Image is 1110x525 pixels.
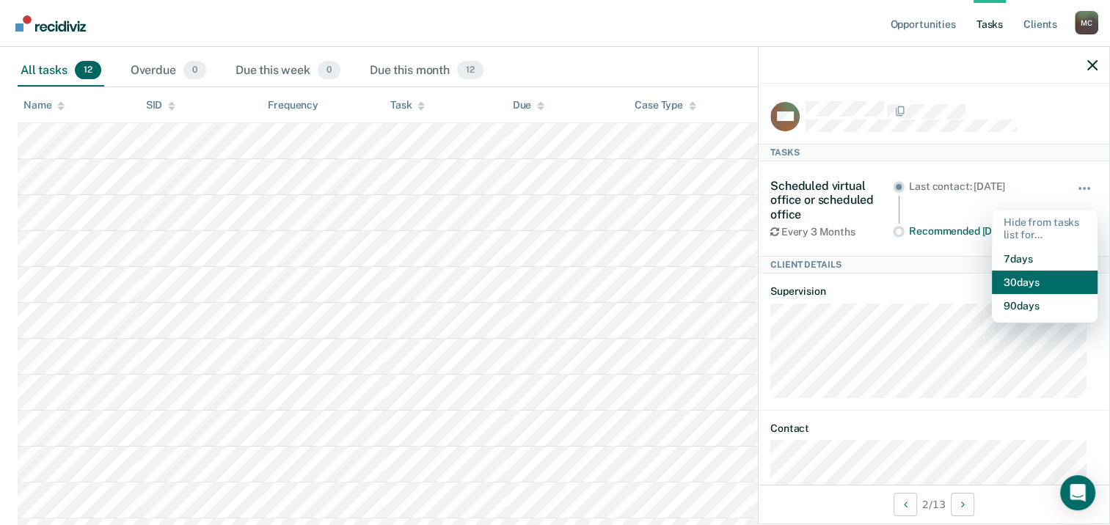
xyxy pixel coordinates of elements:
div: Last contact: [DATE] [909,180,1056,193]
div: SID [146,99,176,111]
div: Overdue [128,55,209,87]
div: Open Intercom Messenger [1060,475,1095,510]
div: Client Details [759,256,1109,273]
div: Every 3 Months [770,226,893,238]
button: Profile dropdown button [1075,11,1098,34]
dt: Supervision [770,285,1098,298]
div: Due [513,99,545,111]
div: Task [390,99,425,111]
div: M C [1075,11,1098,34]
span: 12 [457,61,483,80]
div: Recommended [DATE] [909,225,1056,238]
button: Next Client [951,493,974,516]
dt: Contact [770,422,1098,435]
div: Frequency [268,99,318,111]
div: Hide from tasks list for... [992,210,1098,247]
span: 0 [183,61,206,80]
span: 12 [75,61,101,80]
button: 7 days [992,247,1098,271]
button: 30 days [992,271,1098,294]
img: Recidiviz [15,15,86,32]
div: Scheduled virtual office or scheduled office [770,179,893,221]
button: Previous Client [894,493,917,516]
div: Name [23,99,65,111]
div: Tasks [759,144,1109,161]
div: Due this week [233,55,343,87]
span: 0 [318,61,340,80]
div: All tasks [18,55,104,87]
div: 2 / 13 [759,485,1109,524]
div: Case Type [635,99,696,111]
div: Supervision Level [757,99,853,111]
div: Due this month [367,55,486,87]
button: 90 days [992,294,1098,317]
